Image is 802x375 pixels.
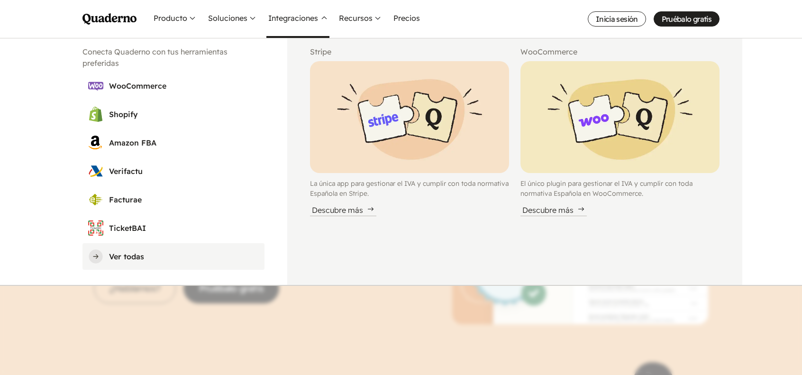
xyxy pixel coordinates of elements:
a: Inicia sesión [588,11,646,27]
a: Pieces of a puzzle with Stripe and Quaderno logosLa única app para gestionar el IVA y cumplir con... [310,61,509,216]
h2: Conecta Quaderno con tus herramientas preferidas [82,46,264,69]
a: Amazon FBA [82,129,264,156]
h3: Verifactu [109,165,259,177]
h3: Shopify [109,109,259,120]
a: TicketBAI [82,215,264,241]
a: Pieces of a puzzle with WooCommerce and Quaderno logosEl único plugin para gestionar el IVA y cum... [520,61,720,216]
a: WooCommerce [82,73,264,99]
p: El único plugin para gestionar el IVA y cumplir con toda normativa Española en WooCommerce. [520,179,720,199]
h2: Stripe [310,46,509,57]
h3: TicketBAI [109,222,259,234]
div: Descubre más [520,204,587,216]
h3: Amazon FBA [109,137,259,148]
h3: Facturae [109,194,259,205]
a: Verifactu [82,158,264,184]
a: Shopify [82,101,264,128]
h3: Ver todas [109,251,259,262]
p: La única app para gestionar el IVA y cumplir con toda normativa Española en Stripe. [310,179,509,199]
h3: WooCommerce [109,80,259,91]
img: Pieces of a puzzle with Stripe and Quaderno logos [310,61,509,173]
div: Descubre más [310,204,376,216]
img: Pieces of a puzzle with WooCommerce and Quaderno logos [520,61,720,173]
a: Ver todas [82,243,264,270]
a: Pruébalo gratis [654,11,720,27]
h2: WooCommerce [520,46,720,57]
a: Facturae [82,186,264,213]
